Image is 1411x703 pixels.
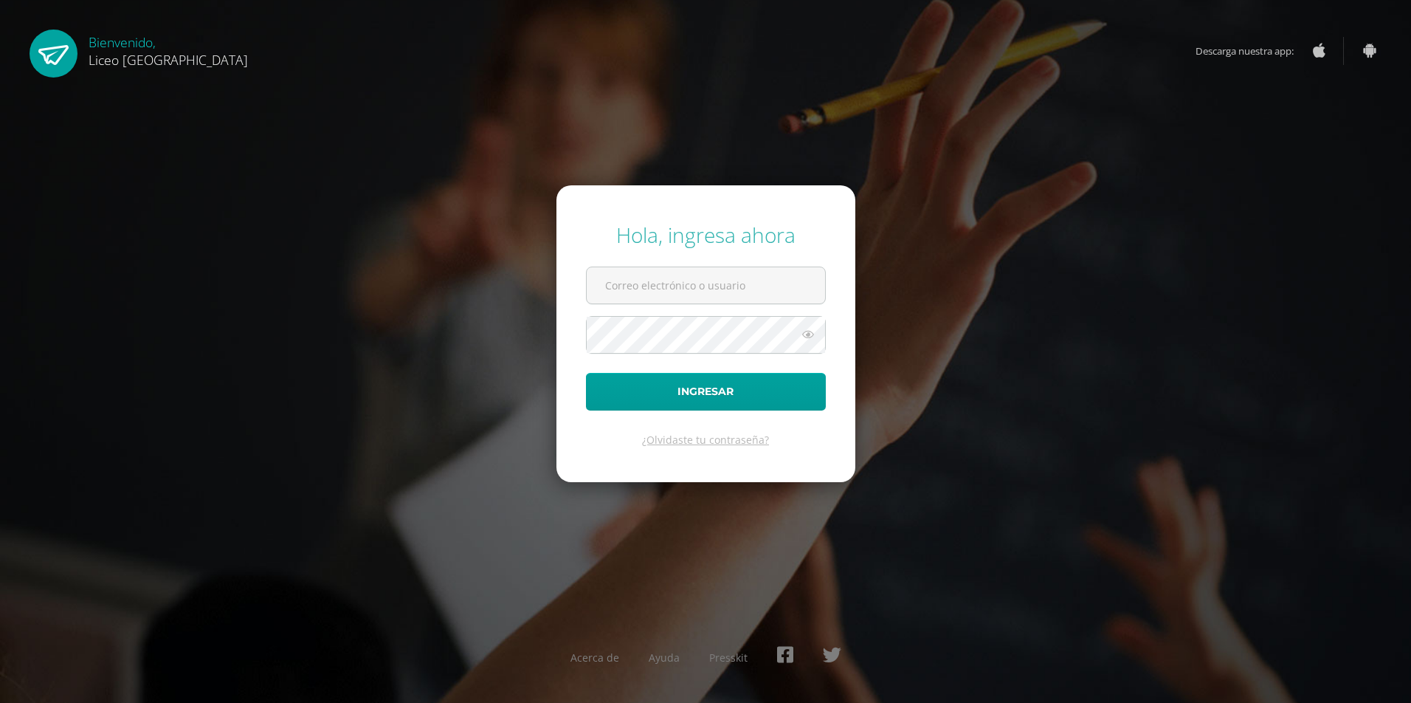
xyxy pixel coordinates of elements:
[586,373,826,411] button: Ingresar
[89,51,248,69] span: Liceo [GEOGRAPHIC_DATA]
[642,433,769,447] a: ¿Olvidaste tu contraseña?
[649,651,680,665] a: Ayuda
[587,267,825,304] input: Correo electrónico o usuario
[586,221,826,249] div: Hola, ingresa ahora
[570,651,619,665] a: Acerca de
[709,651,748,665] a: Presskit
[1196,37,1308,65] span: Descarga nuestra app:
[89,30,248,69] div: Bienvenido,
